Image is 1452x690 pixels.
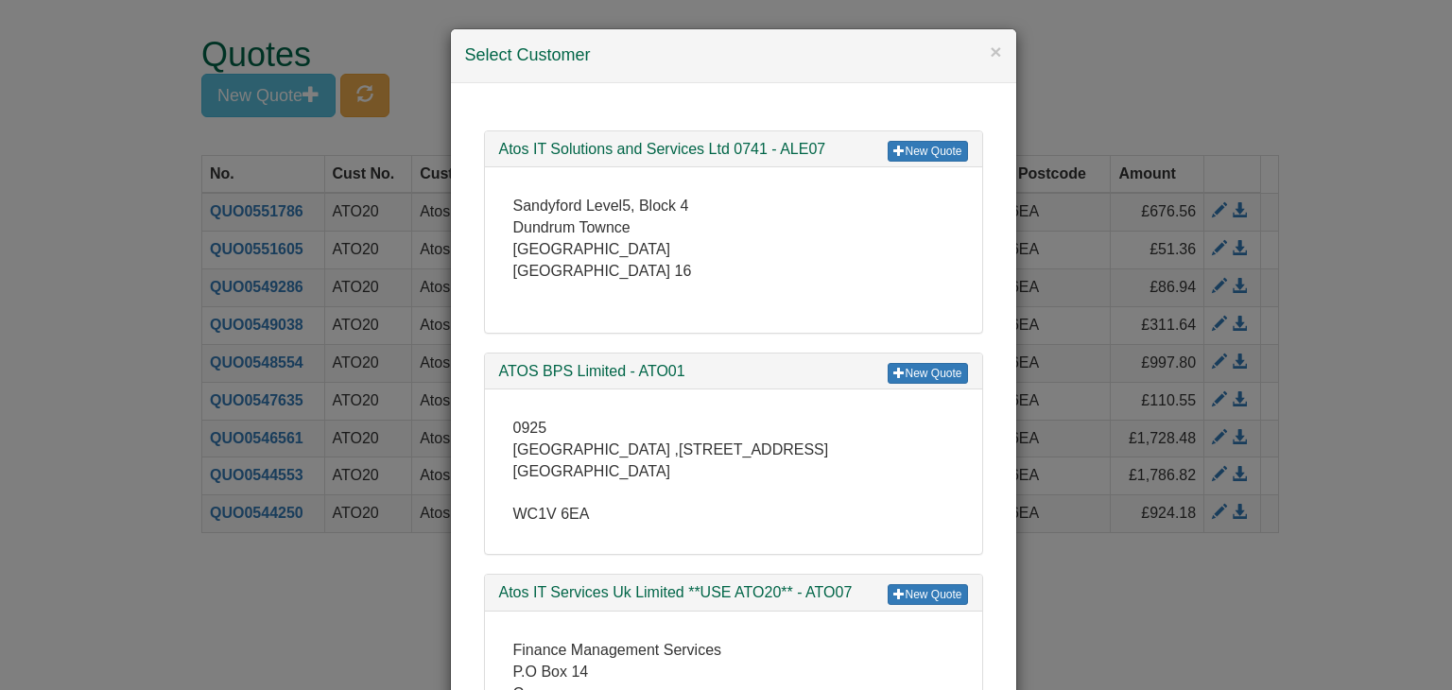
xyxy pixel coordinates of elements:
span: Finance Management Services [513,642,722,658]
span: Sandyford Level5, Block 4 [513,198,689,214]
h3: ATOS BPS Limited - ATO01 [499,363,968,380]
span: Dundrum Townce [513,219,631,235]
span: [GEOGRAPHIC_DATA] ,[STREET_ADDRESS] [513,441,829,457]
a: New Quote [888,141,967,162]
span: 0925 [513,420,547,436]
h3: Atos IT Services Uk Limited **USE ATO20** - ATO07 [499,584,968,601]
a: New Quote [888,584,967,605]
span: WC1V 6EA [513,506,590,522]
span: [GEOGRAPHIC_DATA] 16 [513,263,692,279]
a: New Quote [888,363,967,384]
button: × [990,42,1001,61]
h4: Select Customer [465,43,1002,68]
span: [GEOGRAPHIC_DATA] [513,463,671,479]
span: [GEOGRAPHIC_DATA] [513,241,671,257]
span: P.O Box 14 [513,664,589,680]
h3: Atos IT Solutions and Services Ltd 0741 - ALE07 [499,141,968,158]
